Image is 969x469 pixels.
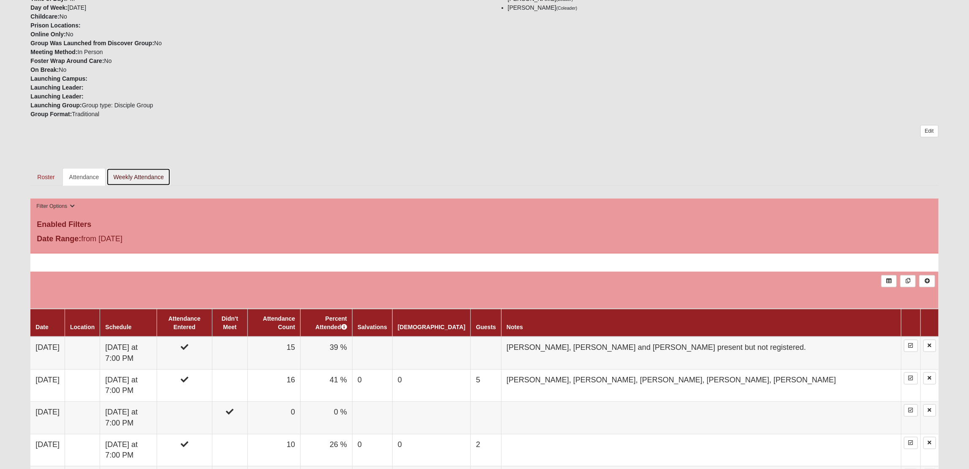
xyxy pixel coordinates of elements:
[30,57,104,64] strong: Foster Wrap Around Care:
[30,31,65,38] strong: Online Only:
[300,337,352,369] td: 39 %
[30,75,87,82] strong: Launching Campus:
[30,434,65,466] td: [DATE]
[501,369,901,401] td: [PERSON_NAME], [PERSON_NAME], [PERSON_NAME], [PERSON_NAME], [PERSON_NAME]
[923,437,936,449] a: Delete
[556,5,578,11] small: (Coleader)
[392,434,470,466] td: 0
[501,337,901,369] td: [PERSON_NAME], [PERSON_NAME] and [PERSON_NAME] present but not registered.
[30,337,65,369] td: [DATE]
[263,315,295,330] a: Attendance Count
[100,337,157,369] td: [DATE] at 7:00 PM
[392,369,470,401] td: 0
[62,168,106,186] a: Attendance
[471,434,501,466] td: 2
[105,324,131,330] a: Schedule
[300,369,352,401] td: 41 %
[30,111,72,117] strong: Group Format:
[300,402,352,434] td: 0 %
[30,102,81,109] strong: Launching Group:
[392,309,470,337] th: [DEMOGRAPHIC_DATA]
[507,324,523,330] a: Notes
[100,369,157,401] td: [DATE] at 7:00 PM
[30,40,154,46] strong: Group Was Launched from Discover Group:
[30,4,68,11] strong: Day of Week:
[37,220,932,229] h4: Enabled Filters
[106,168,171,186] a: Weekly Attendance
[904,437,918,449] a: Enter Attendance
[508,3,939,12] li: [PERSON_NAME]
[923,404,936,417] a: Delete
[222,315,238,330] a: Didn't Meet
[471,369,501,401] td: 5
[247,402,300,434] td: 0
[904,372,918,384] a: Enter Attendance
[35,324,48,330] a: Date
[300,434,352,466] td: 26 %
[352,309,392,337] th: Salvations
[923,340,936,352] a: Delete
[30,402,65,434] td: [DATE]
[70,324,95,330] a: Location
[247,337,300,369] td: 15
[100,402,157,434] td: [DATE] at 7:00 PM
[471,309,501,337] th: Guests
[247,434,300,466] td: 10
[919,275,935,287] a: Alt+N
[37,233,81,245] label: Date Range:
[168,315,201,330] a: Attendance Entered
[881,275,897,287] a: Export to Excel
[352,369,392,401] td: 0
[904,404,918,417] a: Enter Attendance
[30,13,59,20] strong: Childcare:
[30,66,59,73] strong: On Break:
[30,93,83,100] strong: Launching Leader:
[315,315,347,330] a: Percent Attended
[920,125,939,137] a: Edit
[30,49,77,55] strong: Meeting Method:
[352,434,392,466] td: 0
[30,233,333,247] div: from [DATE]
[30,84,83,91] strong: Launching Leader:
[247,369,300,401] td: 16
[904,340,918,352] a: Enter Attendance
[923,372,936,384] a: Delete
[30,369,65,401] td: [DATE]
[900,275,916,287] a: Merge Records into Merge Template
[30,168,61,186] a: Roster
[30,22,80,29] strong: Prison Locations:
[100,434,157,466] td: [DATE] at 7:00 PM
[34,202,77,211] button: Filter Options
